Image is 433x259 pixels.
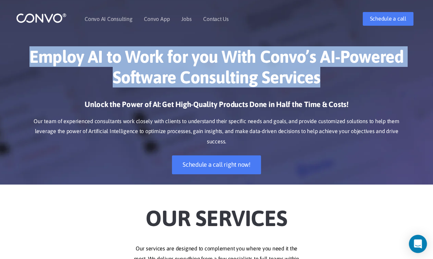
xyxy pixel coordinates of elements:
[26,116,407,147] p: Our team of experienced consultants work closely with clients to understand their specific needs ...
[172,155,261,174] a: Schedule a call right now!
[181,16,191,22] a: Jobs
[409,235,427,253] div: Open Intercom Messenger
[16,13,66,23] img: logo_1.png
[26,99,407,115] h3: Unlock the Power of AI: Get High-Quality Products Done in Half the Time & Costs!
[85,16,132,22] a: Convo AI Consulting
[144,16,170,22] a: Convo App
[203,16,229,22] a: Contact Us
[363,12,413,26] a: Schedule a call
[26,195,407,233] h2: Our Services
[26,46,407,93] h1: Employ AI to Work for you With Convo’s AI-Powered Software Consulting Services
